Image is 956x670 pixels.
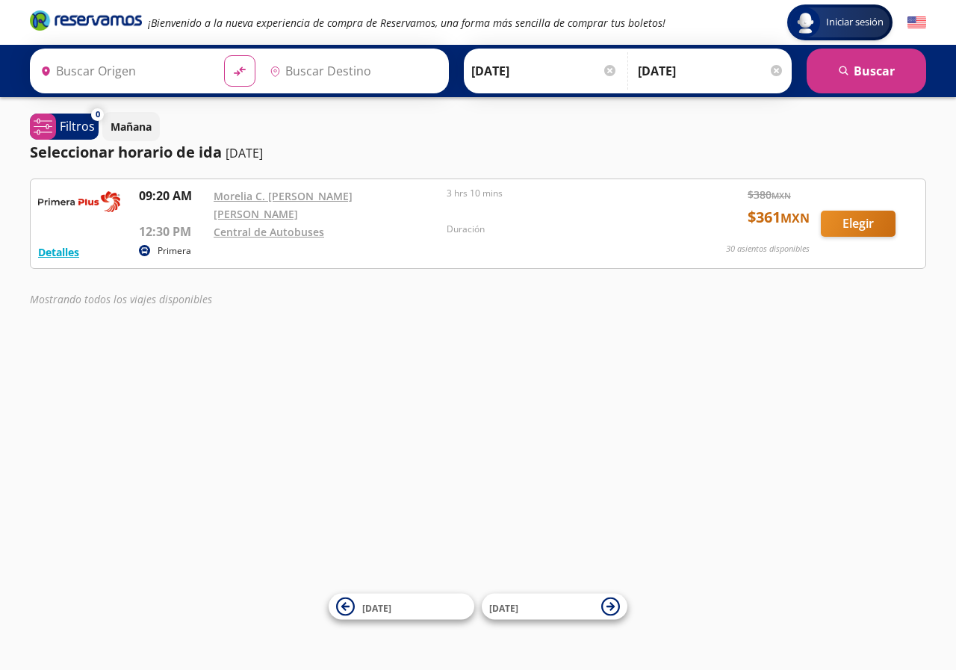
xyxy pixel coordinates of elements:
button: Detalles [38,244,79,260]
i: Brand Logo [30,9,142,31]
small: MXN [780,210,810,226]
span: [DATE] [489,601,518,614]
button: [DATE] [329,594,474,620]
p: 09:20 AM [139,187,206,205]
a: Morelia C. [PERSON_NAME] [PERSON_NAME] [214,189,353,221]
input: Opcional [638,52,784,90]
a: Central de Autobuses [214,225,324,239]
span: $ 361 [748,206,810,229]
p: [DATE] [226,144,263,162]
span: Iniciar sesión [820,15,890,30]
span: $ 380 [748,187,791,202]
button: 0Filtros [30,114,99,140]
img: RESERVAMOS [38,187,120,217]
span: 0 [96,108,100,121]
button: English [907,13,926,32]
p: Duración [447,223,672,236]
p: Mañana [111,119,152,134]
input: Buscar Origen [34,52,212,90]
p: 12:30 PM [139,223,206,241]
input: Buscar Destino [264,52,441,90]
button: Mañana [102,112,160,141]
p: Seleccionar horario de ida [30,141,222,164]
button: Elegir [821,211,896,237]
p: Filtros [60,117,95,135]
em: ¡Bienvenido a la nueva experiencia de compra de Reservamos, una forma más sencilla de comprar tus... [148,16,665,30]
small: MXN [772,190,791,201]
em: Mostrando todos los viajes disponibles [30,292,212,306]
p: Primera [158,244,191,258]
button: Buscar [807,49,926,93]
a: Brand Logo [30,9,142,36]
span: [DATE] [362,601,391,614]
p: 30 asientos disponibles [726,243,810,255]
input: Elegir Fecha [471,52,618,90]
button: [DATE] [482,594,627,620]
p: 3 hrs 10 mins [447,187,672,200]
